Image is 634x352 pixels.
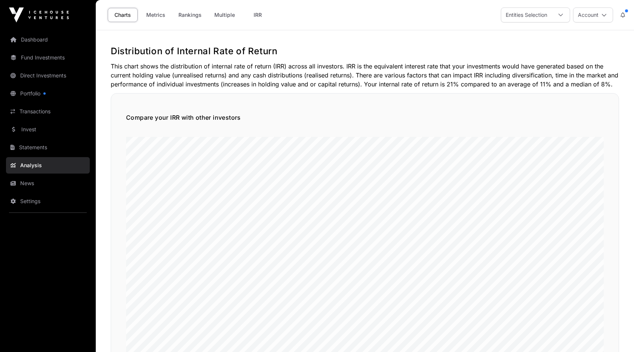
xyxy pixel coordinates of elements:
[6,157,90,174] a: Analysis
[209,8,240,22] a: Multiple
[6,193,90,209] a: Settings
[6,121,90,138] a: Invest
[6,67,90,84] a: Direct Investments
[573,7,613,22] button: Account
[6,31,90,48] a: Dashboard
[174,8,206,22] a: Rankings
[108,8,138,22] a: Charts
[6,103,90,120] a: Transactions
[597,316,634,352] iframe: Chat Widget
[9,7,69,22] img: Icehouse Ventures Logo
[6,139,90,156] a: Statements
[501,8,552,22] div: Entities Selection
[111,45,619,57] h2: Distribution of Internal Rate of Return
[6,49,90,66] a: Fund Investments
[6,175,90,192] a: News
[243,8,273,22] a: IRR
[141,8,171,22] a: Metrics
[126,113,604,122] h5: Compare your IRR with other investors
[6,85,90,102] a: Portfolio
[111,62,619,89] p: This chart shows the distribution of internal rate of return (IRR) across all investors. IRR is t...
